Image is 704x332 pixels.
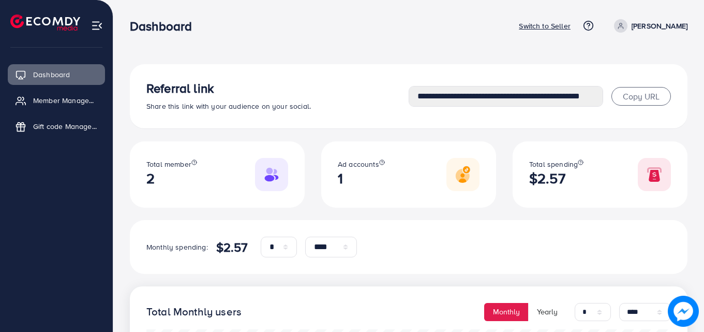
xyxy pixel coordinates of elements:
[519,20,571,32] p: Switch to Seller
[529,170,583,187] h2: $2.57
[446,158,480,191] img: Responsive image
[146,241,208,253] p: Monthly spending:
[33,69,70,80] span: Dashboard
[610,19,687,33] a: [PERSON_NAME]
[216,240,248,255] h4: $2.57
[8,64,105,85] a: Dashboard
[146,170,197,187] h2: 2
[33,121,97,132] span: Gift code Management
[632,20,687,32] p: [PERSON_NAME]
[529,159,578,169] span: Total spending
[668,296,699,327] img: image
[8,116,105,137] a: Gift code Management
[91,20,103,32] img: menu
[146,159,191,169] span: Total member
[255,158,288,191] img: Responsive image
[623,91,660,102] span: Copy URL
[10,15,80,31] img: logo
[338,170,385,187] h2: 1
[146,101,311,111] span: Share this link with your audience on your social.
[146,306,242,319] h4: Total Monthly users
[33,95,97,106] span: Member Management
[130,19,200,34] h3: Dashboard
[8,90,105,111] a: Member Management
[611,87,671,106] button: Copy URL
[638,158,671,191] img: Responsive image
[528,303,566,321] button: Yearly
[484,303,529,321] button: Monthly
[338,159,379,169] span: Ad accounts
[146,81,409,96] h3: Referral link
